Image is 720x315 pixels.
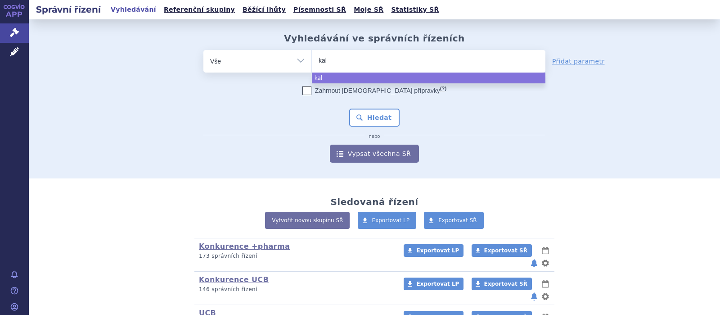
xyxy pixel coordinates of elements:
span: Exportovat LP [416,247,459,254]
a: Konkurence +pharma [199,242,290,251]
span: Exportovat LP [372,217,410,224]
a: Vyhledávání [108,4,159,16]
button: notifikace [530,258,539,269]
a: Přidat parametr [552,57,605,66]
abbr: (?) [440,86,446,91]
a: Moje SŘ [351,4,386,16]
button: lhůty [541,245,550,256]
a: Vytvořit novou skupinu SŘ [265,212,350,229]
a: Vypsat všechna SŘ [330,145,419,163]
a: Konkurence UCB [199,275,269,284]
li: kal [312,73,545,83]
a: Exportovat SŘ [472,244,532,257]
h2: Vyhledávání ve správních řízeních [284,33,465,44]
a: Referenční skupiny [161,4,238,16]
span: Exportovat SŘ [438,217,477,224]
a: Exportovat LP [404,278,463,290]
button: Hledat [349,109,400,127]
p: 146 správních řízení [199,286,392,293]
p: 173 správních řízení [199,252,392,260]
i: nebo [364,134,385,139]
button: nastavení [541,258,550,269]
a: Písemnosti SŘ [291,4,349,16]
label: Zahrnout [DEMOGRAPHIC_DATA] přípravky [302,86,446,95]
button: notifikace [530,291,539,302]
a: Statistiky SŘ [388,4,441,16]
a: Exportovat LP [358,212,417,229]
button: lhůty [541,278,550,289]
button: nastavení [541,291,550,302]
a: Běžící lhůty [240,4,288,16]
span: Exportovat LP [416,281,459,287]
a: Exportovat SŘ [424,212,484,229]
h2: Sledovaná řízení [330,196,418,207]
a: Exportovat LP [404,244,463,257]
span: Exportovat SŘ [484,281,527,287]
h2: Správní řízení [29,3,108,16]
span: Exportovat SŘ [484,247,527,254]
a: Exportovat SŘ [472,278,532,290]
